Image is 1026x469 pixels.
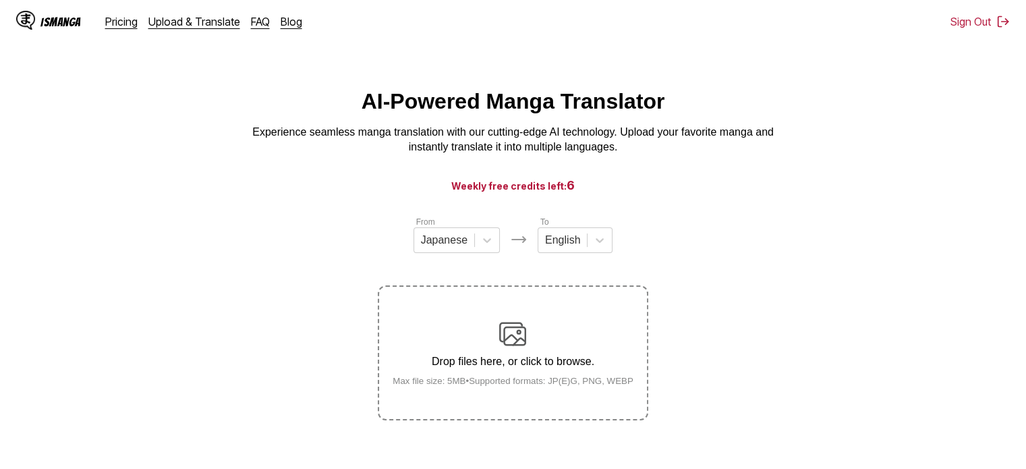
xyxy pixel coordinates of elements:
img: Sign out [996,15,1010,28]
div: IsManga [40,16,81,28]
label: From [416,217,435,227]
h1: AI-Powered Manga Translator [362,89,665,114]
p: Experience seamless manga translation with our cutting-edge AI technology. Upload your favorite m... [244,125,783,155]
small: Max file size: 5MB • Supported formats: JP(E)G, PNG, WEBP [382,376,644,386]
span: 6 [567,178,575,192]
a: IsManga LogoIsManga [16,11,105,32]
button: Sign Out [950,15,1010,28]
label: To [540,217,549,227]
a: Blog [281,15,302,28]
a: Upload & Translate [148,15,240,28]
img: IsManga Logo [16,11,35,30]
a: FAQ [251,15,270,28]
img: Languages icon [511,231,527,248]
a: Pricing [105,15,138,28]
p: Drop files here, or click to browse. [382,356,644,368]
h3: Weekly free credits left: [32,177,994,194]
